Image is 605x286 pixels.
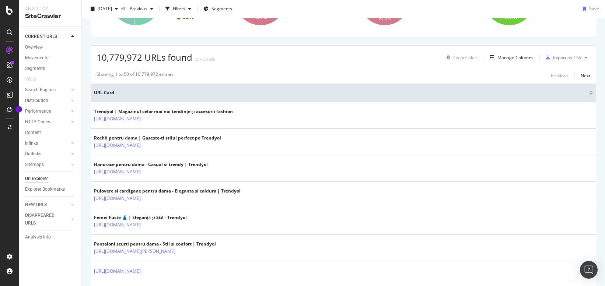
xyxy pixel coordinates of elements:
button: Create alert [443,52,478,63]
div: Performance [25,107,51,115]
span: Previous [127,6,147,12]
div: Pantaloni scurti pentru dama - Stil si confort | Trendyol [94,241,216,247]
div: Sitemaps [25,161,44,169]
a: Content [25,129,76,137]
div: Url Explorer [25,175,48,183]
button: Next [581,71,590,80]
a: Segments [25,65,76,73]
a: Overview [25,43,76,51]
button: Previous [127,3,156,15]
div: Visits [25,75,36,83]
span: 10,779,972 URLs found [97,51,192,63]
div: Content [25,129,41,137]
div: Search Engines [25,86,56,94]
div: Save [589,6,599,12]
div: +2.26% [200,56,215,63]
div: Pulovere si cardigane pentru dama - Eleganta si caldura | Trendyol [94,188,241,194]
a: [URL][DOMAIN_NAME] [94,195,141,202]
a: HTTP Codes [25,118,69,126]
a: [URL][DOMAIN_NAME] [94,168,141,176]
a: Sitemaps [25,161,69,169]
div: Open Intercom Messenger [580,261,598,279]
span: 2025 Oct. 4th [98,6,112,12]
div: Showing 1 to 50 of 10,779,972 entries [97,71,174,80]
a: [URL][DOMAIN_NAME] [94,221,141,229]
a: Outlinks [25,150,69,158]
button: Previous [551,71,569,80]
div: HTTP Codes [25,118,50,126]
button: Segments [200,3,235,15]
div: Rochii pentru dama | Gaseste-ti stilul perfect pe Trendyol [94,135,221,141]
a: Inlinks [25,140,69,147]
a: [URL][DOMAIN_NAME] [94,142,141,149]
a: Search Engines [25,86,69,94]
a: Explorer Bookmarks [25,186,76,193]
button: [DATE] [88,3,121,15]
a: [URL][DOMAIN_NAME][PERSON_NAME] [94,248,175,255]
div: Tooltip anchor [15,106,22,113]
span: Segments [211,6,232,12]
a: Analysis Info [25,233,76,241]
a: NEW URLS [25,201,69,209]
button: Save [580,3,599,15]
a: Performance [25,107,69,115]
span: URL Card [94,89,587,96]
div: Distribution [25,97,48,105]
div: Analytics [25,6,76,12]
div: Manage Columns [497,54,534,61]
div: Inlinks [25,140,38,147]
div: Hanorace pentru dama - Casual si trendy | Trendyol [94,161,208,168]
a: CURRENT URLS [25,33,69,40]
div: Export as CSV [553,54,581,61]
div: CURRENT URLS [25,33,57,40]
div: Previous [551,73,569,79]
span: vs [121,5,127,11]
div: Movements [25,54,48,62]
div: DISAPPEARED URLS [25,212,62,227]
a: [URL][DOMAIN_NAME] [94,268,141,275]
a: Movements [25,54,76,62]
button: Manage Columns [487,53,534,62]
a: DISAPPEARED URLS [25,212,69,227]
div: Explorer Bookmarks [25,186,65,193]
a: Distribution [25,97,69,105]
div: Overview [25,43,43,51]
text: 96.4% [505,15,517,20]
div: Next [581,73,590,79]
a: Url Explorer [25,175,76,183]
div: Trendyol | Magazinul celor mai noi tendințe și accesorii fashion [94,108,233,115]
div: Analysis Info [25,233,51,241]
button: Filters [162,3,194,15]
div: Outlinks [25,150,41,158]
div: Filters [173,6,185,12]
text: 99.7% [254,15,267,20]
a: [URL][DOMAIN_NAME] [94,115,141,123]
div: NEW URLS [25,201,47,209]
div: Segments [25,65,45,73]
text: Static [183,15,194,20]
div: SiteCrawler [25,12,76,21]
div: Create alert [453,54,478,61]
div: Femei Fuste 👗 | Eleganță și Stil - Trendyol [94,214,187,221]
a: Visits [25,75,43,83]
button: Export as CSV [543,52,581,63]
text: 99.8% [378,15,391,21]
img: Equal [195,59,198,61]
